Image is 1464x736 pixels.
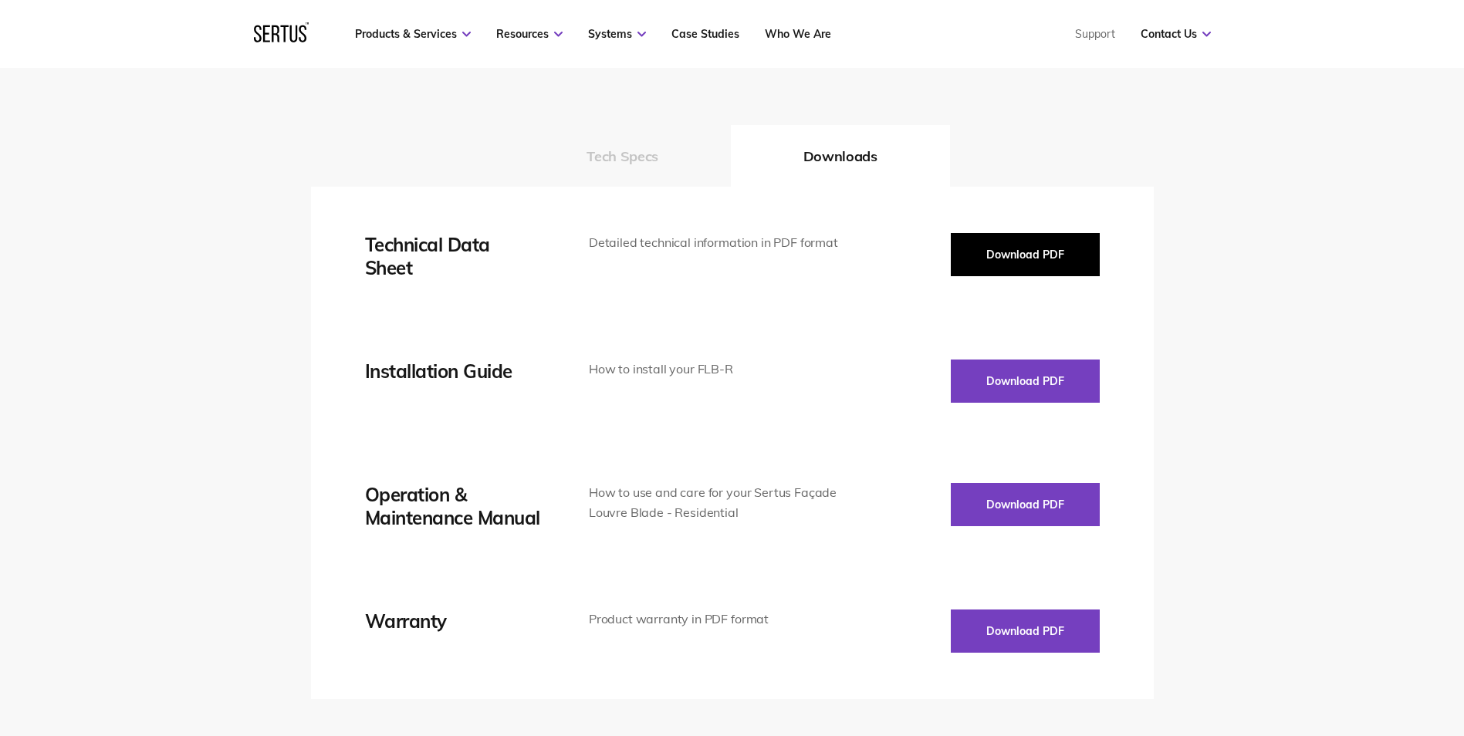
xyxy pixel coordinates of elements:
[365,483,543,529] div: Operation & Maintenance Manual
[589,233,844,253] div: Detailed technical information in PDF format
[355,27,471,41] a: Products & Services
[365,233,543,279] div: Technical Data Sheet
[671,27,739,41] a: Case Studies
[951,360,1100,403] button: Download PDF
[514,125,730,187] button: Tech Specs
[588,27,646,41] a: Systems
[951,233,1100,276] button: Download PDF
[589,609,844,630] div: Product warranty in PDF format
[365,360,543,383] div: Installation Guide
[589,483,844,522] div: How to use and care for your Sertus Façade Louvre Blade - Residential
[765,27,831,41] a: Who We Are
[589,360,844,380] div: How to install your FLB-R
[1141,27,1211,41] a: Contact Us
[1075,27,1115,41] a: Support
[365,609,543,633] div: Warranty
[1387,662,1464,736] iframe: Chat Widget
[496,27,563,41] a: Resources
[951,609,1100,653] button: Download PDF
[951,483,1100,526] button: Download PDF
